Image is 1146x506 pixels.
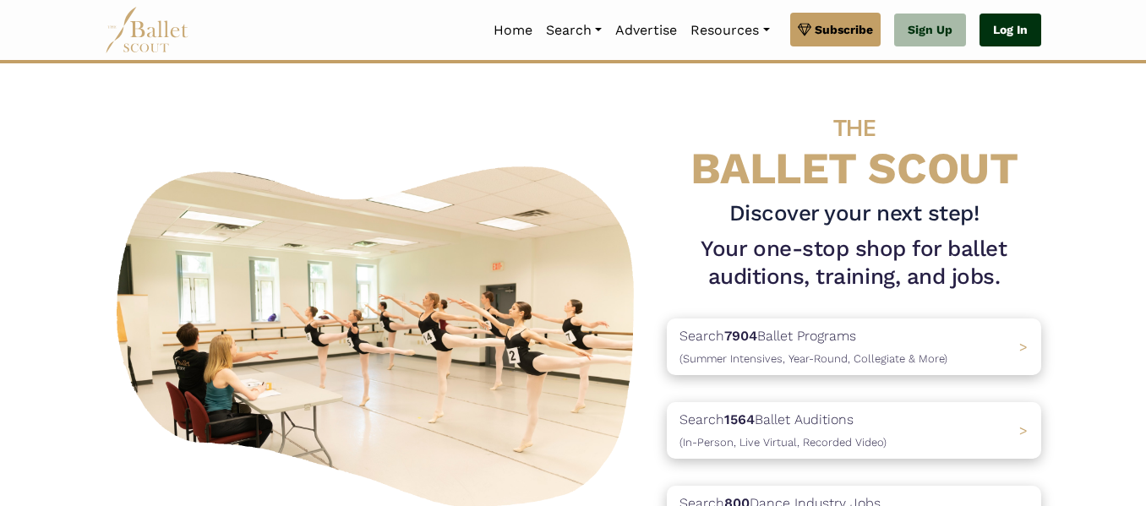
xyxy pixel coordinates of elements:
[1019,339,1028,355] span: >
[679,352,947,365] span: (Summer Intensives, Year-Round, Collegiate & More)
[667,97,1041,193] h4: BALLET SCOUT
[667,199,1041,228] h3: Discover your next step!
[798,20,811,39] img: gem.svg
[487,13,539,48] a: Home
[667,318,1041,375] a: Search7904Ballet Programs(Summer Intensives, Year-Round, Collegiate & More)>
[790,13,881,46] a: Subscribe
[667,402,1041,459] a: Search1564Ballet Auditions(In-Person, Live Virtual, Recorded Video) >
[724,411,755,427] b: 1564
[724,328,757,344] b: 7904
[1019,422,1028,438] span: >
[539,13,608,48] a: Search
[679,436,887,449] span: (In-Person, Live Virtual, Recorded Video)
[894,14,966,47] a: Sign Up
[980,14,1041,47] a: Log In
[684,13,776,48] a: Resources
[815,20,873,39] span: Subscribe
[679,325,947,368] p: Search Ballet Programs
[608,13,684,48] a: Advertise
[667,235,1041,292] h1: Your one-stop shop for ballet auditions, training, and jobs.
[679,409,887,452] p: Search Ballet Auditions
[833,114,876,142] span: THE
